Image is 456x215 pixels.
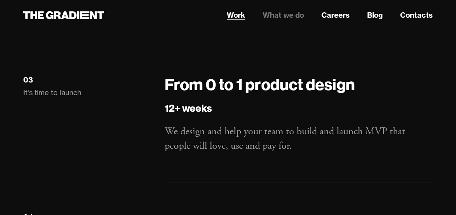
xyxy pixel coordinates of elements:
[227,10,245,21] a: Work
[165,125,433,153] p: We design and help your team to build and launch MVP that people will love, use and pay for.
[165,101,433,116] h5: 12+ weeks
[367,10,383,21] a: Blog
[165,74,433,95] h4: From 0 to 1 product design
[23,75,33,85] div: 03
[400,10,433,21] a: Contacts
[321,10,350,21] a: Careers
[263,10,304,21] a: What we do
[23,88,150,98] p: It's time to launch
